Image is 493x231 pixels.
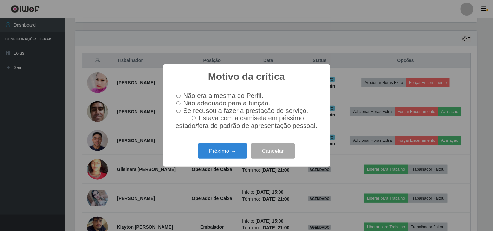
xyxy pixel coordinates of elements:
input: Se recusou a fazer a prestação de serviço. [176,109,181,113]
span: Se recusou a fazer a prestação de serviço. [183,107,308,114]
span: Não adequado para a função. [183,100,270,107]
input: Não adequado para a função. [176,101,181,105]
span: Estava com a camiseta em péssimo estado/fora do padrão de apresentação pessoal. [176,115,318,129]
input: Não era a mesma do Perfil. [176,94,181,98]
button: Próximo → [198,143,247,159]
span: Não era a mesma do Perfil. [183,92,263,99]
button: Cancelar [251,143,295,159]
h2: Motivo da crítica [208,71,285,82]
input: Estava com a camiseta em péssimo estado/fora do padrão de apresentação pessoal. [192,116,196,120]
